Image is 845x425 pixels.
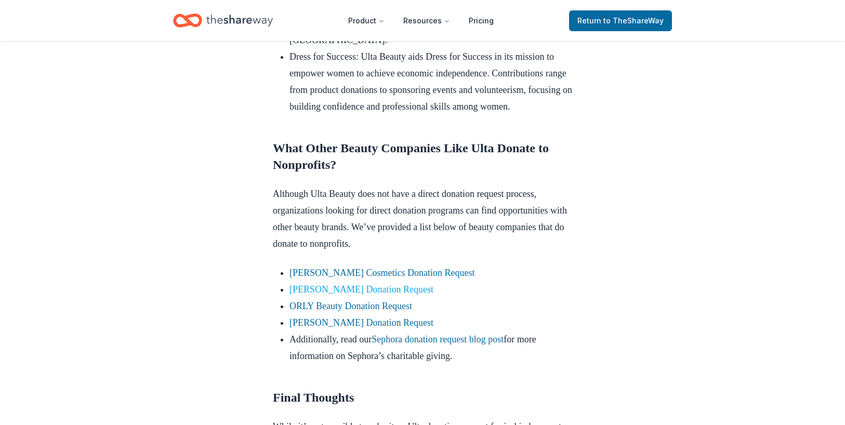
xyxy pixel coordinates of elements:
[173,8,273,33] a: Home
[289,268,474,278] a: [PERSON_NAME] Cosmetics Donation Request
[289,48,572,115] li: Dress for Success: Ulta Beauty aids Dress for Success in its mission to empower women to achieve ...
[340,8,502,33] nav: Main
[289,284,433,295] a: [PERSON_NAME] Donation Request
[273,140,572,173] h2: What Other Beauty Companies Like Ulta Donate to Nonprofits?
[289,301,412,311] a: ORLY Beauty Donation Request
[569,10,672,31] a: Returnto TheShareWay
[395,10,458,31] button: Resources
[289,331,572,364] li: Additionally, read our for more information on Sephora’s charitable giving.
[460,10,502,31] a: Pricing
[289,317,433,328] a: [PERSON_NAME] Donation Request
[273,389,572,406] h2: Final Thoughts
[372,334,504,344] a: Sephora donation request blog post
[340,10,393,31] button: Product
[577,15,664,27] span: Return
[273,185,572,252] p: Although Ulta Beauty does not have a direct donation request process, organizations looking for d...
[603,16,664,25] span: to TheShareWay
